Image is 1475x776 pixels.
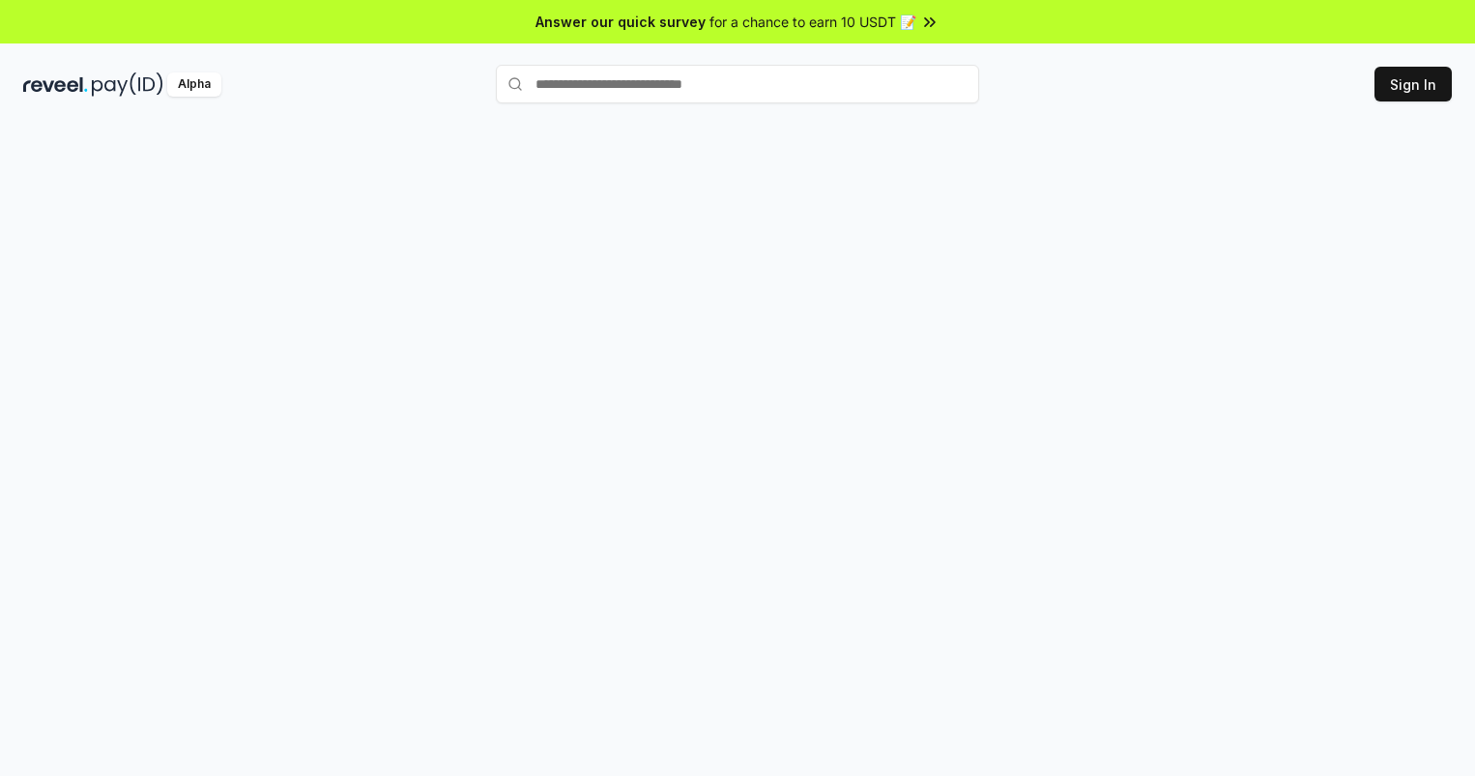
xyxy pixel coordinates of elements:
button: Sign In [1374,67,1452,101]
img: reveel_dark [23,72,88,97]
span: Answer our quick survey [535,12,706,32]
div: Alpha [167,72,221,97]
span: for a chance to earn 10 USDT 📝 [709,12,916,32]
img: pay_id [92,72,163,97]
